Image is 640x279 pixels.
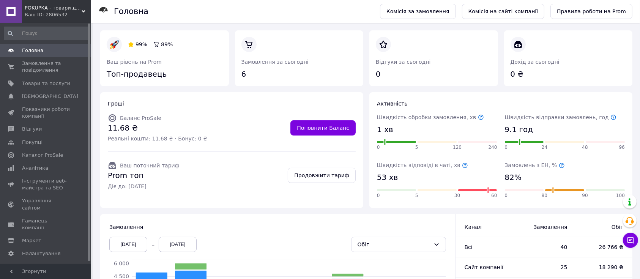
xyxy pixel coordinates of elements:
span: 40 [523,243,567,251]
span: 96 [619,144,625,151]
span: Обіг [583,223,623,231]
span: 240 [489,144,497,151]
span: 0 [505,192,508,199]
span: 0 [505,144,508,151]
span: Аналітика [22,165,48,172]
span: Управління сайтом [22,197,70,211]
span: 18 290 ₴ [583,263,623,271]
button: Чат з покупцем [623,233,638,248]
span: 25 [523,263,567,271]
span: Активність [377,101,408,107]
a: Комісія на сайті компанії [462,4,545,19]
span: Канал [465,224,482,230]
span: Відгуки [22,126,42,132]
span: 5 [415,192,418,199]
span: 5 [415,144,418,151]
span: Реальні кошти: 11.68 ₴ · Бонус: 0 ₴ [108,135,207,142]
span: Налаштування [22,250,61,257]
span: 90 [582,192,588,199]
span: Швидкість відповіді в чаті, хв [377,162,468,168]
h1: Головна [114,7,148,16]
span: Товари та послуги [22,80,70,87]
span: Діє до: [DATE] [108,183,180,190]
span: 24 [542,144,547,151]
span: 53 хв [377,172,398,183]
span: 60 [491,192,497,199]
span: 0 [377,144,380,151]
span: 9.1 год [505,124,533,135]
span: Замовлення [109,224,143,230]
span: Замовлення [523,223,567,231]
span: Гаманець компанії [22,218,70,231]
span: Баланс ProSale [120,115,161,121]
span: 82% [505,172,522,183]
a: Комісія за замовлення [380,4,456,19]
span: 99% [136,41,147,47]
input: Пошук [4,27,89,40]
span: 0 [377,192,380,199]
span: Гроші [108,101,124,107]
span: Маркет [22,237,41,244]
div: Обіг [358,240,430,249]
span: [DEMOGRAPHIC_DATA] [22,93,78,100]
span: Головна [22,47,43,54]
span: Ваш поточний тариф [120,162,180,169]
span: 89% [161,41,173,47]
span: 80 [542,192,547,199]
div: [DATE] [109,237,147,252]
div: Ваш ID: 2806532 [25,11,91,18]
a: Продовжити тариф [288,168,356,183]
span: Всi [465,244,473,250]
span: POKUPKA - товари для всієї родини [25,5,82,11]
span: 11.68 ₴ [108,123,207,134]
div: [DATE] [159,237,197,252]
span: Швидкість обробки замовлення, хв [377,114,484,120]
span: 30 [454,192,460,199]
span: Показники роботи компанії [22,106,70,120]
span: Сайт компанії [465,264,503,270]
span: Покупці [22,139,43,146]
span: 48 [582,144,588,151]
a: Правила роботи на Prom [550,4,632,19]
span: 100 [616,192,625,199]
span: Замовлень з ЕН, % [505,162,565,168]
span: 26 766 ₴ [583,243,623,251]
span: Інструменти веб-майстра та SEO [22,178,70,191]
tspan: 6 000 [114,260,129,266]
span: Prom топ [108,170,180,181]
a: Поповнити Баланс [290,120,356,136]
span: 120 [453,144,462,151]
span: Швидкість відправки замовлень, год [505,114,617,120]
span: 1 хв [377,124,393,135]
span: Каталог ProSale [22,152,63,159]
span: Замовлення та повідомлення [22,60,70,74]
